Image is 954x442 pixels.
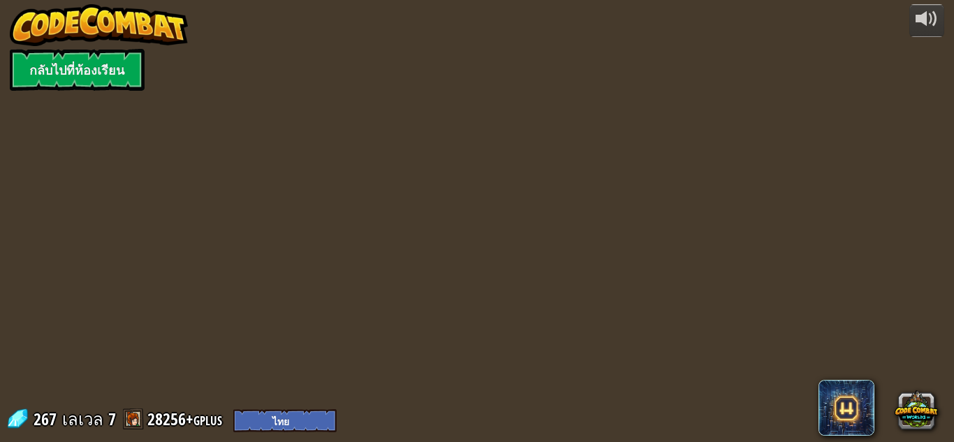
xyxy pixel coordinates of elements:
span: 7 [108,408,116,430]
span: CodeCombat AI HackStack [819,380,874,436]
button: ปรับระดับเสียง [909,4,944,37]
button: CodeCombat Worlds on Roblox [895,388,938,431]
a: กลับไปที่ห้องเรียน [10,49,145,91]
span: 267 [34,408,61,430]
span: เลเวล [62,408,103,431]
img: CodeCombat - Learn how to code by playing a game [10,4,189,46]
a: 28256+gplus [147,408,226,430]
